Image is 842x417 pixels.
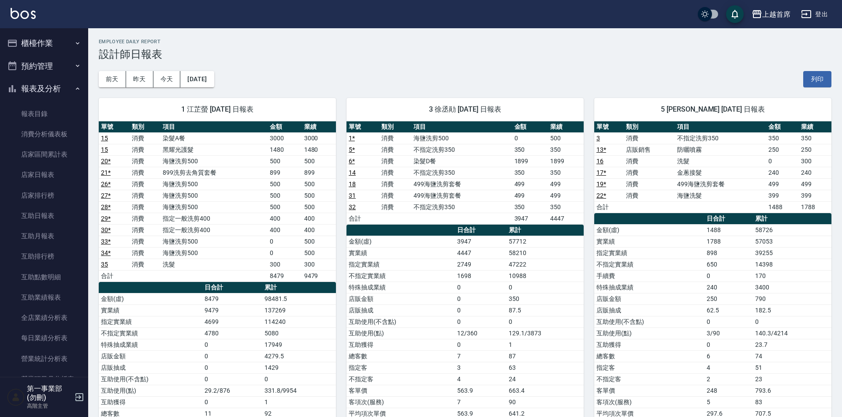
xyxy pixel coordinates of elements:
[4,165,85,185] a: 店家日報表
[594,282,704,293] td: 特殊抽成業績
[411,178,512,190] td: 499海鹽洗剪套餐
[4,246,85,267] a: 互助排行榜
[596,135,600,142] a: 3
[130,236,160,247] td: 消費
[762,9,790,20] div: 上越首席
[202,396,262,408] td: 0
[512,167,548,178] td: 350
[262,396,336,408] td: 1
[27,384,72,402] h5: 第一事業部 (勿刪)
[512,121,548,133] th: 金額
[379,132,412,144] td: 消費
[455,350,507,362] td: 7
[346,385,455,396] td: 客單價
[268,167,302,178] td: 899
[202,339,262,350] td: 0
[346,304,455,316] td: 店販抽成
[160,167,268,178] td: 899洗剪去角質套餐
[130,144,160,155] td: 消費
[455,385,507,396] td: 563.9
[507,396,584,408] td: 90
[548,213,584,224] td: 4447
[302,236,336,247] td: 500
[346,236,455,247] td: 金額(虛)
[675,167,766,178] td: 金蔥接髮
[605,105,821,114] span: 5 [PERSON_NAME] [DATE] 日報表
[548,190,584,201] td: 499
[799,132,831,144] td: 350
[512,213,548,224] td: 3947
[27,402,72,410] p: 高階主管
[268,247,302,259] td: 0
[346,373,455,385] td: 不指定客
[160,121,268,133] th: 項目
[160,144,268,155] td: 黑耀光護髮
[594,339,704,350] td: 互助獲得
[704,213,753,225] th: 日合計
[594,304,704,316] td: 店販抽成
[799,121,831,133] th: 業績
[302,178,336,190] td: 500
[160,178,268,190] td: 海鹽洗剪500
[455,316,507,327] td: 0
[99,39,831,45] h2: Employee Daily Report
[302,167,336,178] td: 899
[799,167,831,178] td: 240
[160,236,268,247] td: 海鹽洗剪500
[268,132,302,144] td: 3000
[704,385,753,396] td: 248
[704,373,753,385] td: 2
[346,121,584,225] table: a dense table
[594,293,704,304] td: 店販金額
[4,104,85,124] a: 報表目錄
[753,213,831,225] th: 累計
[507,350,584,362] td: 87
[548,201,584,213] td: 350
[624,190,675,201] td: 消費
[160,213,268,224] td: 指定一般洗剪400
[766,132,799,144] td: 350
[624,144,675,155] td: 店販銷售
[594,316,704,327] td: 互助使用(不含點)
[126,71,153,87] button: 昨天
[99,339,202,350] td: 特殊抽成業績
[349,192,356,199] a: 31
[349,169,356,176] a: 14
[153,71,181,87] button: 今天
[4,369,85,389] a: 營業項目月分析表
[411,144,512,155] td: 不指定洗剪350
[268,270,302,282] td: 8479
[411,121,512,133] th: 項目
[4,328,85,348] a: 每日業績分析表
[766,167,799,178] td: 240
[753,385,831,396] td: 793.6
[302,144,336,155] td: 1480
[302,247,336,259] td: 500
[99,327,202,339] td: 不指定實業績
[202,385,262,396] td: 29.2/876
[4,226,85,246] a: 互助月報表
[349,180,356,188] a: 18
[766,121,799,133] th: 金額
[346,362,455,373] td: 指定客
[748,5,794,23] button: 上越首席
[346,350,455,362] td: 總客數
[262,327,336,339] td: 5080
[349,203,356,210] a: 32
[130,178,160,190] td: 消費
[202,293,262,304] td: 8479
[379,121,412,133] th: 類別
[4,349,85,369] a: 營業統計分析表
[512,144,548,155] td: 350
[346,327,455,339] td: 互助使用(點)
[262,385,336,396] td: 331.8/9954
[675,178,766,190] td: 499海鹽洗剪套餐
[704,224,753,236] td: 1488
[202,316,262,327] td: 4699
[379,155,412,167] td: 消費
[130,132,160,144] td: 消費
[704,247,753,259] td: 898
[799,144,831,155] td: 250
[262,316,336,327] td: 114240
[512,178,548,190] td: 499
